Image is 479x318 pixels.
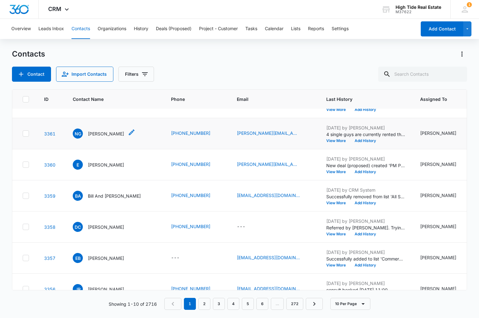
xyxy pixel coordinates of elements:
[88,130,124,137] p: [PERSON_NAME]
[237,161,311,168] div: Email - emily@agcouncil.org - Select to Edit Field
[88,162,124,168] p: [PERSON_NAME]
[171,223,210,230] a: [PHONE_NUMBER]
[237,254,300,261] a: [EMAIL_ADDRESS][DOMAIN_NAME]
[420,130,468,137] div: Assigned To - Kaicie McMurray - Select to Edit Field
[73,284,83,294] span: JR
[44,224,55,230] a: Navigate to contact details page for Dorthy Cordova
[237,130,300,136] a: [PERSON_NAME][EMAIL_ADDRESS][PERSON_NAME][DOMAIN_NAME]
[350,232,380,236] button: Add History
[12,67,51,82] button: Add Contact
[48,6,61,12] span: CRM
[88,193,141,199] p: Bill And [PERSON_NAME]
[73,253,83,263] span: EB
[237,130,311,137] div: Email - gavande.neil@gmail.com - Select to Edit Field
[326,249,405,255] p: [DATE] by [PERSON_NAME]
[73,222,135,232] div: Contact Name - Dorthy Cordova - Select to Edit Field
[326,263,350,267] button: View More
[350,170,380,174] button: Add History
[420,96,459,102] span: Assigned To
[457,49,467,59] button: Actions
[326,162,405,169] p: New deal (proposed) created 'PM Prospect '.
[164,298,323,310] nav: Pagination
[73,129,135,139] div: Contact Name - Neil Gavande - Select to Edit Field
[227,298,239,310] a: Page 4
[198,298,210,310] a: Page 2
[420,285,456,292] div: [PERSON_NAME]
[38,19,64,39] button: Leads Inbox
[326,108,350,112] button: View More
[237,223,245,231] div: ---
[73,191,152,201] div: Contact Name - Bill And Alanna Stetler - Select to Edit Field
[326,96,396,102] span: Last History
[420,161,468,168] div: Assigned To - Kaicie McMurray - Select to Edit Field
[171,130,222,137] div: Phone - (650) 384-5624 - Select to Edit Field
[420,161,456,167] div: [PERSON_NAME]
[171,192,210,199] a: [PHONE_NUMBER]
[44,96,48,102] span: ID
[171,285,210,292] a: [PHONE_NUMBER]
[326,201,350,205] button: View More
[171,161,222,168] div: Phone - (916) 952-9151 - Select to Edit Field
[237,285,300,292] a: [EMAIL_ADDRESS][DOMAIN_NAME]
[171,161,210,167] a: [PHONE_NUMBER]
[44,131,55,136] a: Navigate to contact details page for Neil Gavande
[467,2,472,7] div: notifications count
[237,161,300,167] a: [PERSON_NAME][EMAIL_ADDRESS][DOMAIN_NAME]
[326,232,350,236] button: View More
[88,224,124,230] p: [PERSON_NAME]
[213,298,225,310] a: Page 3
[237,223,257,231] div: Email - - Select to Edit Field
[420,192,456,199] div: [PERSON_NAME]
[237,192,311,200] div: Email - stetlerwilliam@gmail.com - Select to Edit Field
[73,222,83,232] span: DC
[326,124,405,131] p: [DATE] by [PERSON_NAME]
[350,263,380,267] button: Add History
[350,139,380,143] button: Add History
[11,19,31,39] button: Overview
[420,130,456,136] div: [PERSON_NAME]
[171,285,222,293] div: Phone - (831) 247-3577 - Select to Edit Field
[326,156,405,162] p: [DATE] by [PERSON_NAME]
[330,298,370,310] button: 10 Per Page
[56,67,113,82] button: Import Contacts
[184,298,196,310] em: 1
[420,192,468,200] div: Assigned To - Kaicie McMurray - Select to Edit Field
[88,286,124,293] p: [PERSON_NAME]
[420,254,456,261] div: [PERSON_NAME]
[171,223,222,231] div: Phone - (408) 839-8690 - Select to Edit Field
[332,19,349,39] button: Settings
[326,187,405,193] p: [DATE] by CRM System
[421,21,463,36] button: Add Contact
[237,285,311,293] div: Email - zjrussoz@gmail.com - Select to Edit Field
[242,298,254,310] a: Page 5
[71,19,90,39] button: Contacts
[109,301,157,307] p: Showing 1-10 of 2716
[134,19,148,39] button: History
[286,298,303,310] a: Page 272
[326,139,350,143] button: View More
[420,223,456,230] div: [PERSON_NAME]
[73,96,147,102] span: Contact Name
[88,255,124,261] p: [PERSON_NAME]
[237,192,300,199] a: [EMAIL_ADDRESS][DOMAIN_NAME]
[44,162,55,167] a: Navigate to contact details page for Emily
[12,49,45,59] h1: Contacts
[98,19,126,39] button: Organizations
[171,192,222,200] div: Phone - (408) 722-6504 - Select to Edit Field
[171,130,210,136] a: [PHONE_NUMBER]
[378,67,467,82] input: Search Contacts
[171,254,180,262] div: ---
[306,298,323,310] a: Next Page
[199,19,238,39] button: Project - Customer
[44,287,55,292] a: Navigate to contact details page for Jake Russo
[326,280,405,287] p: [DATE] by [PERSON_NAME]
[420,285,468,293] div: Assigned To - Kaicie McMurray - Select to Edit Field
[326,287,405,293] p: consult booked [DATE] 11:00
[245,19,257,39] button: Tasks
[44,193,55,199] a: Navigate to contact details page for Bill And Alanna Stetler
[350,201,380,205] button: Add History
[326,193,405,200] p: Successfully removed from list 'All Subscribers'.
[326,218,405,224] p: [DATE] by [PERSON_NAME]
[326,224,405,231] p: Referred by [PERSON_NAME]. Trying to choose between selling or renting out their property. Home i...
[420,223,468,231] div: Assigned To - Kaicie McMurray - Select to Edit Field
